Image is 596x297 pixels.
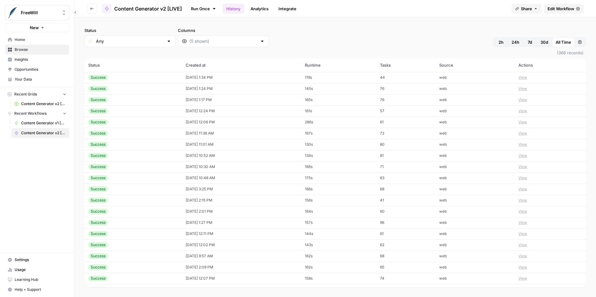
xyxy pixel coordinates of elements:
span: Recent Workflows [14,111,47,116]
a: Content Generator v2 [LIVE] [11,128,69,138]
td: 158s [301,273,376,284]
div: Success [88,164,108,170]
td: 130s [301,139,376,150]
button: View [518,119,527,125]
div: Success [88,142,108,147]
td: 74 [376,273,436,284]
a: Learning Hub [5,275,69,285]
td: web [436,284,515,295]
td: [DATE] 2:01 PM [182,206,301,217]
div: Success [88,186,108,192]
td: web [436,72,515,83]
span: Recent Grids [14,91,37,97]
td: 162s [301,250,376,262]
td: [DATE] 2:15 PM [182,195,301,206]
span: 30d [540,39,548,45]
button: View [518,287,527,292]
td: web [436,83,515,94]
td: 81 [376,150,436,161]
td: 167s [301,128,376,139]
td: 166s [301,161,376,172]
a: Insights [5,55,69,64]
td: 41 [376,195,436,206]
td: web [436,250,515,262]
td: 134s [301,150,376,161]
div: Success [88,209,108,214]
button: View [518,220,527,225]
button: Recent Grids [5,90,69,99]
input: (5 shown) [189,38,257,44]
a: Edit Workflow [544,4,584,14]
span: 2h [499,39,503,45]
span: Opportunities [15,67,66,72]
td: 166s [301,184,376,195]
td: [DATE] 4:36 PM [182,284,301,295]
td: 162s [301,262,376,273]
span: Usage [15,267,66,273]
td: 65 [376,262,436,273]
span: Insights [15,57,66,62]
button: View [518,164,527,170]
td: web [436,217,515,228]
button: Workspace: FreeWill [5,5,69,20]
a: Usage [5,265,69,275]
span: Content Generator v2 [LIVE] [114,5,182,12]
td: web [436,184,515,195]
button: 24h [508,37,523,47]
td: web [436,239,515,250]
td: web [436,128,515,139]
a: Content Generator v2 [DRAFT] Test [11,99,69,109]
td: [DATE] 12:24 PM [182,105,301,117]
button: View [518,75,527,80]
div: Success [88,276,108,281]
button: Share [512,4,541,14]
label: Columns [178,27,269,33]
button: View [518,153,527,158]
td: [DATE] 2:09 PM [182,262,301,273]
td: [DATE] 12:11 PM [182,228,301,239]
td: [DATE] 12:07 PM [182,273,301,284]
button: View [518,276,527,281]
td: 68 [376,184,436,195]
td: [DATE] 1:34 PM [182,72,301,83]
td: 164s [301,206,376,217]
td: web [436,195,515,206]
button: View [518,175,527,181]
button: View [518,264,527,270]
button: View [518,197,527,203]
th: Actions [515,58,586,72]
td: 61 [376,228,436,239]
th: Source [436,58,515,72]
div: Success [88,97,108,103]
span: Share [521,6,532,12]
td: 156s [301,195,376,206]
td: web [436,94,515,105]
td: [DATE] 11:01 AM [182,139,301,150]
td: web [436,117,515,128]
button: View [518,186,527,192]
button: View [518,131,527,136]
td: [DATE] 1:24 PM [182,83,301,94]
button: 2h [494,37,508,47]
a: Content Generator v2 [LIVE] [102,4,182,14]
td: [DATE] 1:27 PM [182,217,301,228]
a: Your Data [5,74,69,84]
span: New [30,24,39,31]
td: web [436,161,515,172]
td: 144s [301,284,376,295]
button: New [5,23,69,32]
div: Success [88,242,108,248]
a: Browse [5,45,69,55]
td: 161s [301,105,376,117]
div: Success [88,108,108,114]
td: 57 [376,105,436,117]
td: 157s [301,217,376,228]
div: Success [88,86,108,91]
button: View [518,209,527,214]
td: [DATE] 10:48 AM [182,172,301,184]
span: Learning Hub [15,277,66,282]
span: Content Generator v2 [LIVE] [21,130,66,136]
td: 76 [376,83,436,94]
input: Any [96,38,164,44]
td: 165s [301,94,376,105]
